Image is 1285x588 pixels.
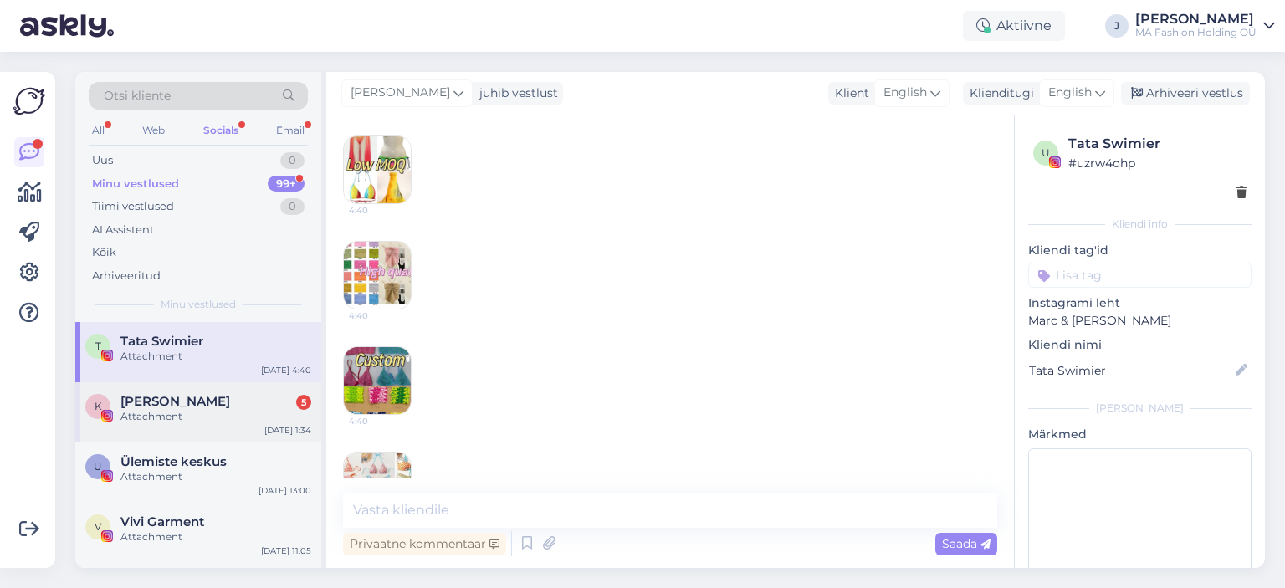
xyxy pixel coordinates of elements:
div: [PERSON_NAME] [1028,401,1252,416]
div: Attachment [120,349,311,364]
img: Attachment [344,242,411,309]
div: J [1105,14,1129,38]
p: Kliendi nimi [1028,336,1252,354]
span: 4:40 [349,415,412,427]
div: Attachment [120,529,311,545]
img: Attachment [344,136,411,203]
div: AI Assistent [92,222,154,238]
div: Web [139,120,168,141]
span: 4:40 [349,204,412,217]
div: Arhiveeri vestlus [1121,82,1250,105]
div: # uzrw4ohp [1068,154,1247,172]
div: Privaatne kommentaar [343,533,506,555]
p: Marc & [PERSON_NAME] [1028,312,1252,330]
span: Kristina Ljadov [120,394,230,409]
span: Ülemiste keskus [120,454,227,469]
span: U [94,460,102,473]
img: Attachment [344,453,411,519]
div: [DATE] 11:05 [261,545,311,557]
span: Vivi Garment [120,514,204,529]
img: Attachment [344,347,411,414]
div: Tiimi vestlused [92,198,174,215]
span: English [1048,84,1092,102]
div: Kõik [92,244,116,261]
span: u [1042,146,1050,159]
div: 0 [280,152,305,169]
span: V [95,520,101,533]
div: [DATE] 1:34 [264,424,311,437]
span: Otsi kliente [104,87,171,105]
img: Askly Logo [13,85,45,117]
div: Attachment [120,409,311,424]
span: Minu vestlused [161,297,236,312]
a: [PERSON_NAME]MA Fashion Holding OÜ [1135,13,1275,39]
div: [DATE] 13:00 [259,484,311,497]
div: 5 [296,395,311,410]
div: Minu vestlused [92,176,179,192]
div: Arhiveeritud [92,268,161,284]
div: Socials [200,120,242,141]
p: Kliendi tag'id [1028,242,1252,259]
div: [PERSON_NAME] [1135,13,1257,26]
div: [DATE] 4:40 [261,364,311,376]
div: 99+ [268,176,305,192]
div: Email [273,120,308,141]
div: Kliendi info [1028,217,1252,232]
span: 4:40 [349,309,412,322]
div: All [89,120,108,141]
span: Saada [942,536,991,551]
div: juhib vestlust [473,84,558,102]
input: Lisa tag [1028,263,1252,288]
p: Instagrami leht [1028,294,1252,312]
span: English [883,84,927,102]
span: Tata Swimier [120,334,203,349]
div: Klient [828,84,869,102]
div: 0 [280,198,305,215]
p: Märkmed [1028,426,1252,443]
input: Lisa nimi [1029,361,1232,380]
div: Attachment [120,469,311,484]
div: Aktiivne [963,11,1065,41]
div: Uus [92,152,113,169]
div: Klienditugi [963,84,1034,102]
div: Tata Swimier [1068,134,1247,154]
span: [PERSON_NAME] [351,84,450,102]
div: MA Fashion Holding OÜ [1135,26,1257,39]
span: T [95,340,101,352]
span: K [95,400,102,412]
